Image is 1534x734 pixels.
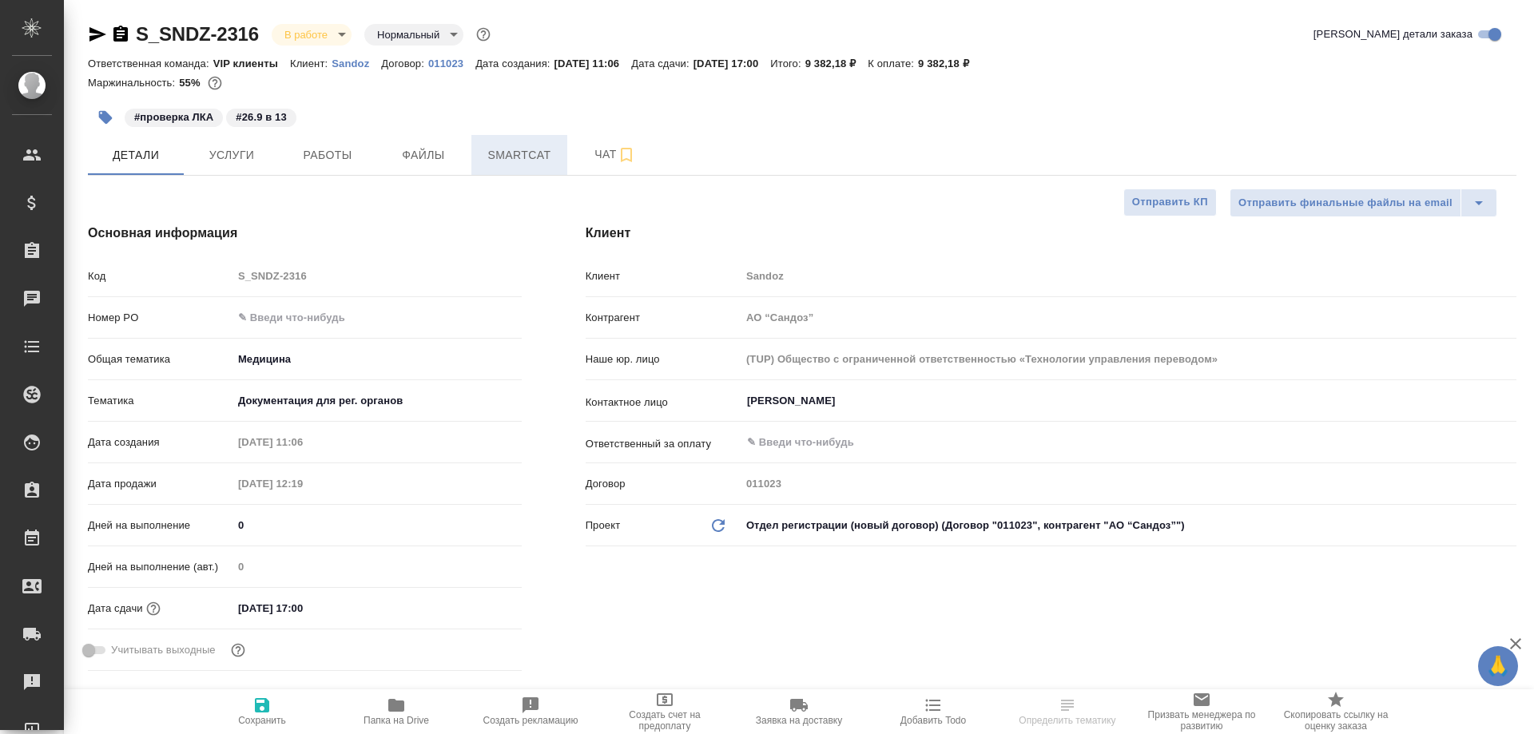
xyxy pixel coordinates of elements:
button: Создать рекламацию [463,689,598,734]
input: ✎ Введи что-нибудь [232,306,522,329]
p: Дней на выполнение (авт.) [88,559,232,575]
p: VIP клиенты [213,58,290,69]
p: Дата создания [88,434,232,450]
input: Пустое поле [232,430,372,454]
button: Скопировать ссылку на оценку заказа [1269,689,1403,734]
span: Smartcat [481,145,558,165]
span: Папка на Drive [364,715,429,726]
span: Заявка на доставку [756,715,842,726]
button: Определить тематику [1000,689,1135,734]
p: Дата создания: [475,58,554,69]
p: Контрагент [586,310,741,326]
div: split button [1230,188,1497,217]
span: Работы [289,145,366,165]
p: Итого: [770,58,805,69]
p: 011023 [428,58,475,69]
button: Заявка на доставку [732,689,866,734]
button: Выбери, если сб и вс нужно считать рабочими днями для выполнения заказа. [228,640,248,661]
span: Создать счет на предоплату [607,709,722,732]
input: Пустое поле [741,347,1516,371]
p: Тематика [88,393,232,409]
input: ✎ Введи что-нибудь [232,514,522,537]
p: Проект [586,518,621,534]
span: Сохранить [238,715,286,726]
p: 9 382,18 ₽ [918,58,981,69]
span: Определить тематику [1019,715,1115,726]
p: Клиент [586,268,741,284]
span: Детали [97,145,174,165]
div: В работе [272,24,352,46]
p: Договор: [381,58,428,69]
p: Общая тематика [88,351,232,367]
span: 26.9 в 13 [225,109,297,123]
a: S_SNDZ-2316 [136,23,259,45]
p: Дата продажи [88,476,232,492]
span: Добавить Todo [900,715,966,726]
span: Отправить финальные файлы на email [1238,194,1453,212]
p: Клиент: [290,58,332,69]
p: Наше юр. лицо [586,351,741,367]
p: Договор [586,476,741,492]
div: Медицина [232,346,522,373]
div: Документация для рег. органов [232,387,522,415]
h4: Основная информация [88,224,522,243]
p: Маржинальность: [88,77,179,89]
button: Добавить Todo [866,689,1000,734]
span: 🙏 [1484,649,1512,683]
button: 3522.17 RUB; [205,73,225,93]
button: Призвать менеджера по развитию [1135,689,1269,734]
span: Чат [577,145,654,165]
button: Добавить тэг [88,100,123,135]
input: Пустое поле [232,264,522,288]
button: 🙏 [1478,646,1518,686]
span: Призвать менеджера по развитию [1144,709,1259,732]
p: #проверка ЛКА [134,109,213,125]
input: Пустое поле [232,555,522,578]
p: Дата сдачи: [631,58,693,69]
span: Создать рекламацию [483,715,578,726]
span: Услуги [193,145,270,165]
p: 9 382,18 ₽ [805,58,868,69]
input: Пустое поле [741,472,1516,495]
span: проверка ЛКА [123,109,225,123]
span: Учитывать выходные [111,642,216,658]
span: Файлы [385,145,462,165]
span: Отправить КП [1132,193,1208,212]
input: Пустое поле [232,472,372,495]
div: В работе [364,24,463,46]
input: ✎ Введи что-нибудь [232,597,372,620]
p: Дата сдачи [88,601,143,617]
input: Пустое поле [741,264,1516,288]
a: 011023 [428,56,475,69]
p: [DATE] 11:06 [554,58,632,69]
button: Папка на Drive [329,689,463,734]
button: Open [1508,399,1511,403]
button: Если добавить услуги и заполнить их объемом, то дата рассчитается автоматически [143,598,164,619]
svg: Подписаться [617,145,636,165]
button: Скопировать ссылку [111,25,130,44]
button: Отправить финальные файлы на email [1230,188,1461,217]
p: Sandoz [332,58,381,69]
p: Ответственный за оплату [586,436,741,452]
button: Доп статусы указывают на важность/срочность заказа [473,24,494,45]
p: [DATE] 17:00 [693,58,771,69]
p: Код [88,268,232,284]
button: Сохранить [195,689,329,734]
button: Создать счет на предоплату [598,689,732,734]
button: Скопировать ссылку для ЯМессенджера [88,25,107,44]
button: Нормальный [372,28,444,42]
input: ✎ Введи что-нибудь [745,433,1458,452]
p: Ответственная команда: [88,58,213,69]
input: Пустое поле [741,306,1516,329]
button: Open [1508,441,1511,444]
p: Дней на выполнение [88,518,232,534]
button: В работе [280,28,332,42]
p: Номер PO [88,310,232,326]
span: [PERSON_NAME] детали заказа [1313,26,1472,42]
p: Контактное лицо [586,395,741,411]
div: Отдел регистрации (новый договор) (Договор "011023", контрагент "АО “Сандоз”") [741,512,1516,539]
a: Sandoz [332,56,381,69]
h4: Клиент [586,224,1516,243]
p: 55% [179,77,204,89]
p: К оплате: [868,58,918,69]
